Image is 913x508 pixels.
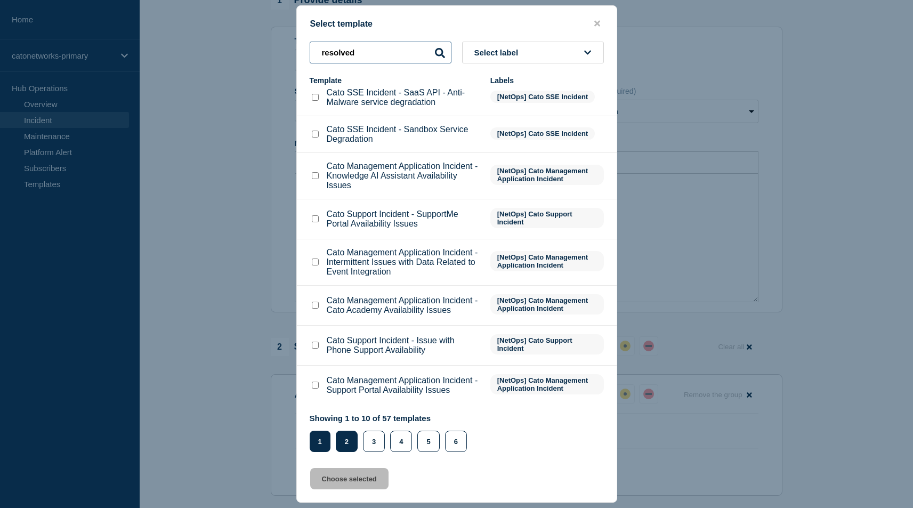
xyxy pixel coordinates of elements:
[310,42,451,63] input: Search templates & labels
[312,131,319,138] input: Cato SSE Incident - Sandbox Service Degradation checkbox
[327,376,480,395] p: Cato Management Application Incident - Support Portal Availability Issues
[310,431,330,452] button: 1
[312,382,319,389] input: Cato Management Application Incident - Support Portal Availability Issues checkbox
[327,88,480,107] p: Cato SSE Incident - SaaS API - Anti-Malware service degradation
[336,431,358,452] button: 2
[490,127,595,140] span: [NetOps] Cato SSE Incident
[327,209,480,229] p: Cato Support Incident - SupportMe Portal Availability Issues
[591,19,603,29] button: close button
[327,125,480,144] p: Cato SSE Incident - Sandbox Service Degradation
[327,296,480,315] p: Cato Management Application Incident - Cato Academy Availability Issues
[490,208,604,228] span: [NetOps] Cato Support Incident
[327,162,480,190] p: Cato Management Application Incident - Knowledge AI Assistant Availability Issues
[312,259,319,265] input: Cato Management Application Incident - Intermittent Issues with Data Related to Event Integration...
[417,431,439,452] button: 5
[297,19,617,29] div: Select template
[310,414,472,423] p: Showing 1 to 10 of 57 templates
[462,42,604,63] button: Select label
[310,468,389,489] button: Choose selected
[390,431,412,452] button: 4
[312,172,319,179] input: Cato Management Application Incident - Knowledge AI Assistant Availability Issues checkbox
[474,48,523,57] span: Select label
[363,431,385,452] button: 3
[445,431,467,452] button: 6
[327,336,480,355] p: Cato Support Incident - Issue with Phone Support Availability
[490,91,595,103] span: [NetOps] Cato SSE Incident
[490,374,604,394] span: [NetOps] Cato Management Application Incident
[327,248,480,277] p: Cato Management Application Incident - Intermittent Issues with Data Related to Event Integration
[490,334,604,354] span: [NetOps] Cato Support Incident
[312,215,319,222] input: Cato Support Incident - SupportMe Portal Availability Issues checkbox
[312,94,319,101] input: Cato SSE Incident - SaaS API - Anti-Malware service degradation checkbox
[310,76,480,85] div: Template
[490,76,604,85] div: Labels
[490,294,604,315] span: [NetOps] Cato Management Application Incident
[490,165,604,185] span: [NetOps] Cato Management Application Incident
[312,302,319,309] input: Cato Management Application Incident - Cato Academy Availability Issues checkbox
[312,342,319,349] input: Cato Support Incident - Issue with Phone Support Availability checkbox
[490,251,604,271] span: [NetOps] Cato Management Application Incident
